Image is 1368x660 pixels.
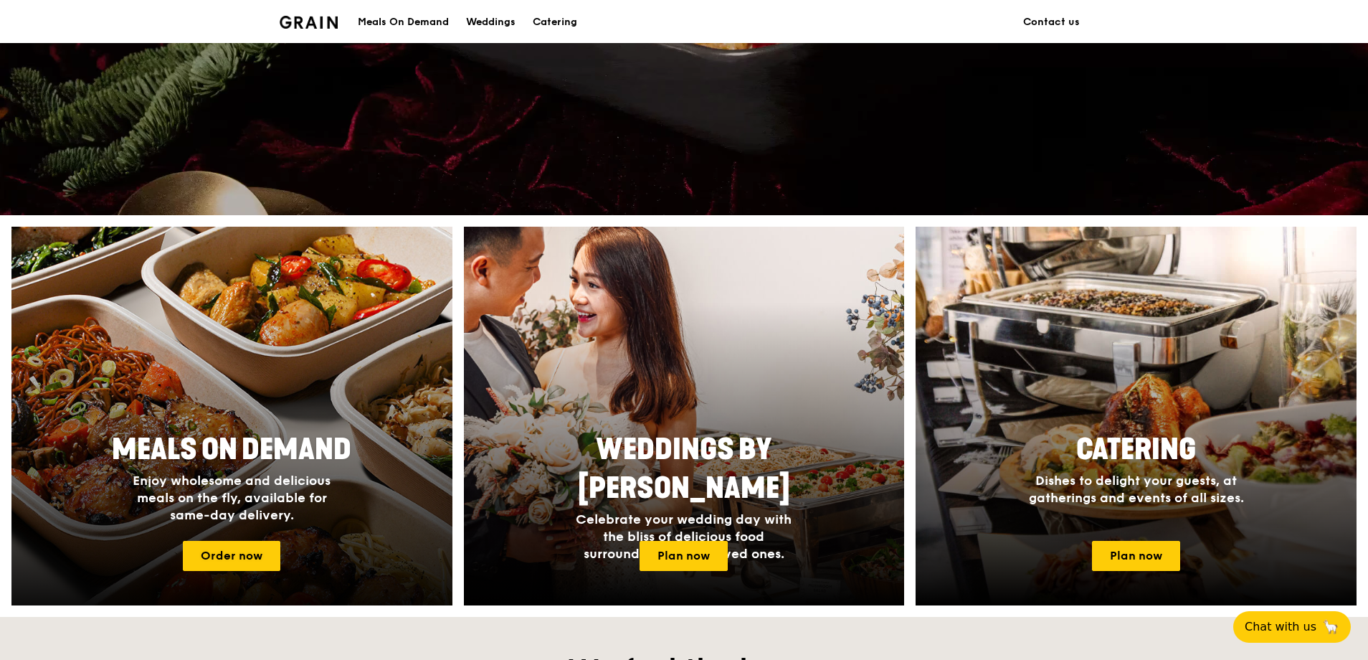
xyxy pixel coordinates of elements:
span: Catering [1076,433,1196,467]
div: Meals On Demand [358,1,449,44]
a: Plan now [1092,541,1180,571]
img: weddings-card.4f3003b8.jpg [464,227,905,605]
div: Weddings [466,1,516,44]
button: Chat with us🦙 [1233,611,1351,643]
span: Celebrate your wedding day with the bliss of delicious food surrounded by your loved ones. [576,511,792,562]
span: 🦙 [1322,618,1339,636]
img: Grain [280,16,338,29]
span: Chat with us [1245,618,1316,636]
span: Weddings by [PERSON_NAME] [578,433,790,506]
a: Plan now [640,541,728,571]
img: catering-card.e1cfaf3e.jpg [916,227,1357,605]
span: Meals On Demand [112,433,351,467]
a: Meals On DemandEnjoy wholesome and delicious meals on the fly, available for same-day delivery.Or... [11,227,452,605]
a: CateringDishes to delight your guests, at gatherings and events of all sizes.Plan now [916,227,1357,605]
a: Contact us [1015,1,1088,44]
span: Dishes to delight your guests, at gatherings and events of all sizes. [1029,473,1244,506]
div: Catering [533,1,577,44]
a: Order now [183,541,280,571]
a: Weddings by [PERSON_NAME]Celebrate your wedding day with the bliss of delicious food surrounded b... [464,227,905,605]
span: Enjoy wholesome and delicious meals on the fly, available for same-day delivery. [133,473,331,523]
a: Weddings [457,1,524,44]
a: Catering [524,1,586,44]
